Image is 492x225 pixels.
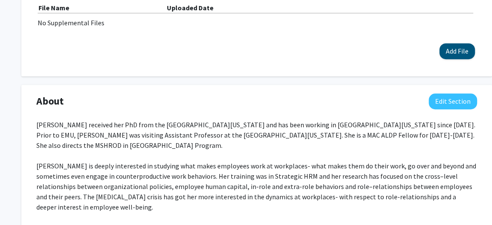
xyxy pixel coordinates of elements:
button: Add File [439,43,475,59]
b: Uploaded Date [167,3,213,12]
span: About [36,93,64,109]
iframe: Chat [6,186,36,219]
button: Edit About [429,93,477,109]
b: File Name [39,3,69,12]
div: No Supplemental Files [38,18,476,28]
